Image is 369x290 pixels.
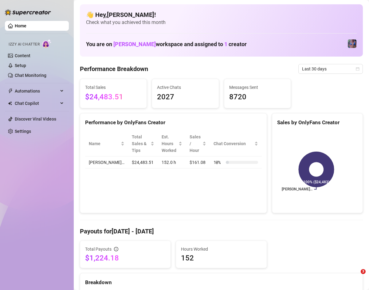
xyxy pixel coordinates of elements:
span: Chat Copilot [15,98,58,108]
a: Setup [15,63,26,68]
h4: Payouts for [DATE] - [DATE] [80,227,363,236]
span: thunderbolt [8,89,13,93]
img: Chat Copilot [8,101,12,105]
span: 3 [361,269,366,274]
span: Active Chats [157,84,214,91]
span: Chat Conversion [214,140,253,147]
span: $24,483.51 [85,91,142,103]
div: Sales by OnlyFans Creator [277,118,358,127]
th: Sales / Hour [186,131,210,157]
span: info-circle [114,247,118,251]
td: $161.08 [186,157,210,169]
div: Breakdown [85,278,358,287]
th: Chat Conversion [210,131,262,157]
span: 2027 [157,91,214,103]
iframe: Intercom live chat [348,269,363,284]
span: Check what you achieved this month [86,19,357,26]
text: [PERSON_NAME]… [281,187,312,192]
span: 1 [224,41,227,47]
a: Settings [15,129,31,134]
td: [PERSON_NAME]… [85,157,128,169]
span: 152 [181,253,261,263]
h4: 👋 Hey, [PERSON_NAME] ! [86,10,357,19]
span: 10 % [214,159,223,166]
span: Last 30 days [302,64,359,73]
a: Home [15,23,26,28]
span: calendar [356,67,359,71]
div: Performance by OnlyFans Creator [85,118,262,127]
span: [PERSON_NAME] [113,41,156,47]
span: Total Sales & Tips [132,133,149,154]
span: Total Sales [85,84,142,91]
img: AI Chatter [42,39,52,48]
span: Total Payouts [85,246,112,252]
img: Jaylie [348,39,356,48]
span: $1,224.18 [85,253,166,263]
span: Hours Worked [181,246,261,252]
th: Name [85,131,128,157]
td: $24,483.51 [128,157,158,169]
a: Content [15,53,30,58]
td: 152.0 h [158,157,186,169]
h1: You are on workspace and assigned to creator [86,41,247,48]
span: Messages Sent [229,84,286,91]
a: Chat Monitoring [15,73,46,78]
div: Est. Hours Worked [162,133,177,154]
span: Name [89,140,120,147]
span: Sales / Hour [190,133,201,154]
span: 8720 [229,91,286,103]
h4: Performance Breakdown [80,65,148,73]
th: Total Sales & Tips [128,131,158,157]
img: logo-BBDzfeDw.svg [5,9,51,15]
span: Automations [15,86,58,96]
span: Izzy AI Chatter [9,42,40,47]
a: Discover Viral Videos [15,117,56,121]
